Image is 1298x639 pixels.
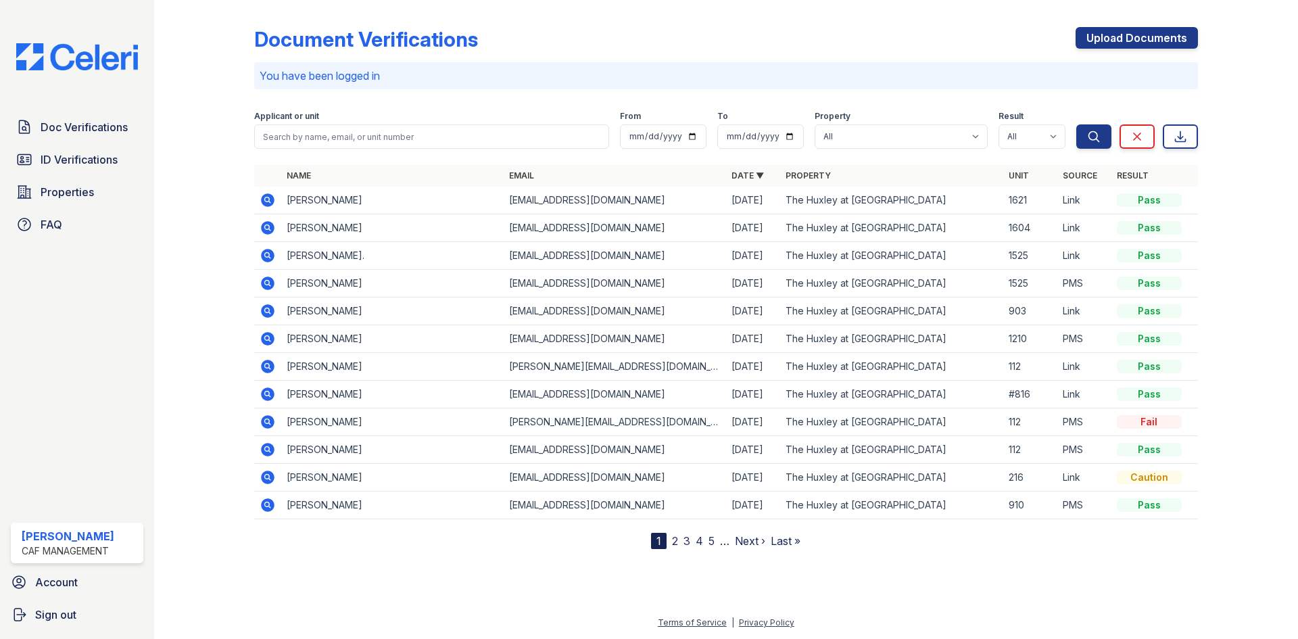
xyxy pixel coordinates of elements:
[1117,387,1182,401] div: Pass
[1057,436,1111,464] td: PMS
[281,270,504,298] td: [PERSON_NAME]
[5,43,149,70] img: CE_Logo_Blue-a8612792a0a2168367f1c8372b55b34899dd931a85d93a1a3d3e32e68fde9ad4.png
[780,242,1003,270] td: The Huxley at [GEOGRAPHIC_DATA]
[41,216,62,233] span: FAQ
[22,528,114,544] div: [PERSON_NAME]
[735,534,765,548] a: Next ›
[287,170,311,181] a: Name
[11,211,143,238] a: FAQ
[717,111,728,122] label: To
[281,353,504,381] td: [PERSON_NAME]
[41,184,94,200] span: Properties
[1057,353,1111,381] td: Link
[504,436,726,464] td: [EMAIL_ADDRESS][DOMAIN_NAME]
[620,111,641,122] label: From
[771,534,800,548] a: Last »
[726,381,780,408] td: [DATE]
[780,214,1003,242] td: The Huxley at [GEOGRAPHIC_DATA]
[1003,214,1057,242] td: 1604
[1003,408,1057,436] td: 112
[1117,170,1149,181] a: Result
[1117,498,1182,512] div: Pass
[720,533,729,549] span: …
[1003,187,1057,214] td: 1621
[726,436,780,464] td: [DATE]
[1057,408,1111,436] td: PMS
[999,111,1024,122] label: Result
[11,146,143,173] a: ID Verifications
[35,607,76,623] span: Sign out
[504,408,726,436] td: [PERSON_NAME][EMAIL_ADDRESS][DOMAIN_NAME]
[1003,325,1057,353] td: 1210
[1003,298,1057,325] td: 903
[731,617,734,628] div: |
[731,170,764,181] a: Date ▼
[281,464,504,492] td: [PERSON_NAME]
[726,492,780,519] td: [DATE]
[504,464,726,492] td: [EMAIL_ADDRESS][DOMAIN_NAME]
[780,381,1003,408] td: The Huxley at [GEOGRAPHIC_DATA]
[281,381,504,408] td: [PERSON_NAME]
[726,242,780,270] td: [DATE]
[726,353,780,381] td: [DATE]
[1003,492,1057,519] td: 910
[780,187,1003,214] td: The Huxley at [GEOGRAPHIC_DATA]
[739,617,794,628] a: Privacy Policy
[281,242,504,270] td: [PERSON_NAME].
[726,464,780,492] td: [DATE]
[726,325,780,353] td: [DATE]
[254,124,609,149] input: Search by name, email, or unit number
[1057,325,1111,353] td: PMS
[504,242,726,270] td: [EMAIL_ADDRESS][DOMAIN_NAME]
[1117,221,1182,235] div: Pass
[1057,214,1111,242] td: Link
[5,601,149,628] a: Sign out
[1117,332,1182,346] div: Pass
[726,187,780,214] td: [DATE]
[504,270,726,298] td: [EMAIL_ADDRESS][DOMAIN_NAME]
[11,179,143,206] a: Properties
[1117,304,1182,318] div: Pass
[260,68,1193,84] p: You have been logged in
[726,298,780,325] td: [DATE]
[780,464,1003,492] td: The Huxley at [GEOGRAPHIC_DATA]
[786,170,831,181] a: Property
[504,187,726,214] td: [EMAIL_ADDRESS][DOMAIN_NAME]
[1117,193,1182,207] div: Pass
[41,151,118,168] span: ID Verifications
[1057,492,1111,519] td: PMS
[504,381,726,408] td: [EMAIL_ADDRESS][DOMAIN_NAME]
[1057,270,1111,298] td: PMS
[1063,170,1097,181] a: Source
[254,27,478,51] div: Document Verifications
[780,298,1003,325] td: The Huxley at [GEOGRAPHIC_DATA]
[1117,415,1182,429] div: Fail
[780,325,1003,353] td: The Huxley at [GEOGRAPHIC_DATA]
[1003,242,1057,270] td: 1525
[780,492,1003,519] td: The Huxley at [GEOGRAPHIC_DATA]
[11,114,143,141] a: Doc Verifications
[1117,277,1182,290] div: Pass
[780,353,1003,381] td: The Huxley at [GEOGRAPHIC_DATA]
[815,111,850,122] label: Property
[504,353,726,381] td: [PERSON_NAME][EMAIL_ADDRESS][DOMAIN_NAME]
[726,270,780,298] td: [DATE]
[780,408,1003,436] td: The Huxley at [GEOGRAPHIC_DATA]
[651,533,667,549] div: 1
[1003,270,1057,298] td: 1525
[35,574,78,590] span: Account
[5,569,149,596] a: Account
[281,408,504,436] td: [PERSON_NAME]
[281,298,504,325] td: [PERSON_NAME]
[1057,187,1111,214] td: Link
[22,544,114,558] div: CAF Management
[1117,249,1182,262] div: Pass
[281,325,504,353] td: [PERSON_NAME]
[780,270,1003,298] td: The Huxley at [GEOGRAPHIC_DATA]
[658,617,727,628] a: Terms of Service
[504,492,726,519] td: [EMAIL_ADDRESS][DOMAIN_NAME]
[504,214,726,242] td: [EMAIL_ADDRESS][DOMAIN_NAME]
[1057,464,1111,492] td: Link
[281,187,504,214] td: [PERSON_NAME]
[1057,381,1111,408] td: Link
